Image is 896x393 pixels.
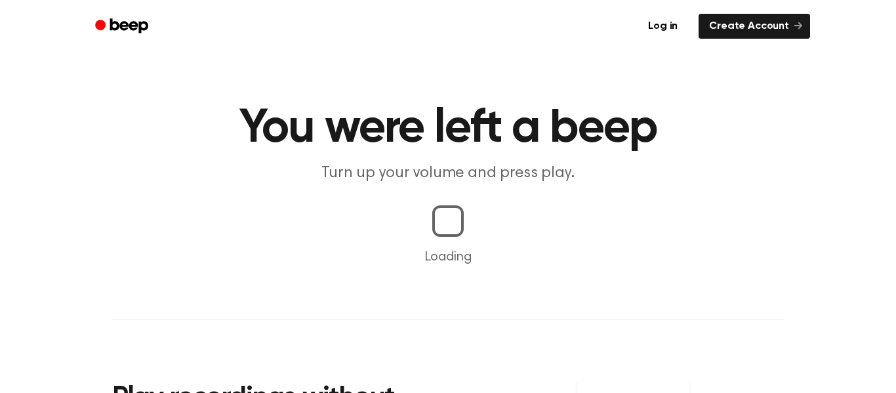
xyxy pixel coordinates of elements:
[112,105,784,152] h1: You were left a beep
[699,14,810,39] a: Create Account
[635,11,691,41] a: Log in
[86,14,160,39] a: Beep
[16,247,880,267] p: Loading
[196,163,700,184] p: Turn up your volume and press play.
